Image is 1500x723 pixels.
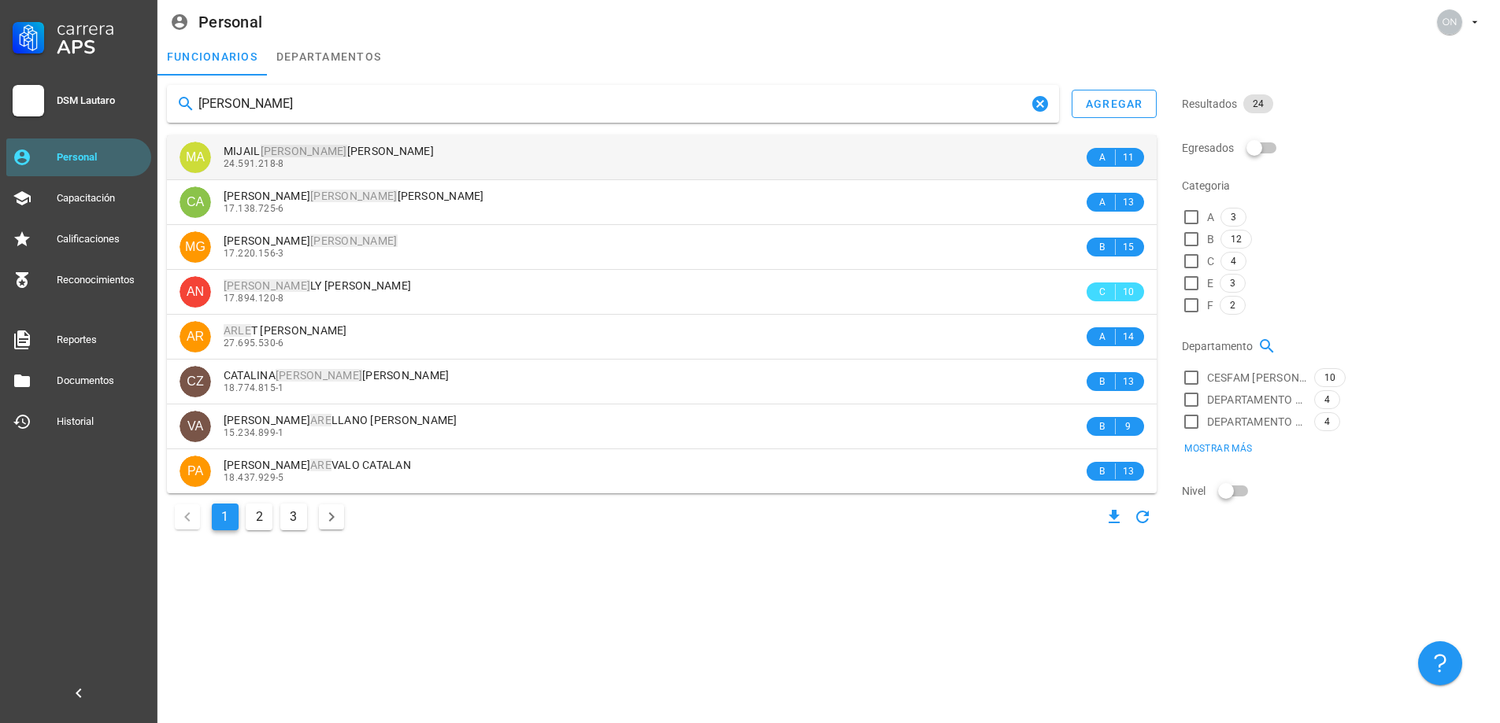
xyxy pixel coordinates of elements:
button: Clear [1031,94,1050,113]
div: Capacitación [57,192,145,205]
div: Documentos [57,374,145,387]
a: Capacitación [6,179,151,217]
span: A [1207,209,1214,225]
span: DEPARTAMENTO SALUD RURAL [1207,414,1308,430]
span: 14 [1122,329,1135,345]
div: Personal [198,13,262,31]
span: CA [187,186,204,218]
span: 17.894.120-8 [224,293,284,304]
div: avatar [180,231,211,263]
span: 13 [1122,194,1135,210]
span: E [1207,275,1213,291]
span: CATALINA [PERSON_NAME] [224,369,450,382]
div: avatar [180,186,211,218]
span: B [1096,419,1109,434]
div: avatar [180,411,211,442]
span: 17.220.156-3 [224,248,284,259]
div: Nivel [1182,472,1491,510]
span: PA [187,456,203,487]
mark: [PERSON_NAME] [261,145,347,157]
mark: ARLE [224,324,251,337]
a: Personal [6,138,151,176]
span: 9 [1122,419,1135,434]
span: 12 [1231,231,1242,248]
a: departamentos [267,38,391,76]
span: MG [185,231,206,263]
span: VA [187,411,203,442]
a: Documentos [6,362,151,400]
div: DSM Lautaro [57,94,145,107]
div: APS [57,38,145,57]
button: agregar [1072,90,1157,118]
span: MA [186,142,205,173]
mark: [PERSON_NAME] [310,190,397,202]
div: Reconocimientos [57,274,145,286]
div: avatar [180,142,211,173]
span: C [1207,253,1214,269]
a: Reconocimientos [6,261,151,299]
mark: [PERSON_NAME] [276,369,362,382]
div: avatar [1437,9,1462,35]
span: 24 [1253,94,1264,113]
span: 13 [1122,374,1135,389]
span: A [1096,329,1109,345]
span: [PERSON_NAME] LLANO [PERSON_NAME] [224,414,457,426]
span: T [PERSON_NAME] [224,324,347,337]
span: 18.437.929-5 [224,472,284,483]
span: F [1207,297,1213,313]
span: DEPARTAMENTO DE SALUD [1207,392,1308,408]
div: Egresados [1182,129,1491,167]
div: avatar [180,456,211,487]
div: avatar [180,366,211,397]
div: avatar [180,276,211,308]
span: 15.234.899-1 [224,427,284,438]
a: Calificaciones [6,220,151,258]
span: AN [187,276,204,308]
mark: [PERSON_NAME] [310,234,397,247]
span: 3 [1230,275,1235,292]
span: [PERSON_NAME] [224,234,398,247]
span: 17.138.725-6 [224,203,284,214]
span: 4 [1324,391,1330,408]
span: 24.591.218-8 [224,158,284,169]
span: 15 [1122,239,1135,255]
mark: [PERSON_NAME] [224,279,310,292]
span: B [1096,239,1109,255]
a: Historial [6,403,151,441]
mark: ARE [310,414,331,426]
span: 10 [1122,284,1135,300]
button: Página actual, página 1 [212,504,239,530]
span: A [1096,149,1109,165]
button: Mostrar más [1174,437,1262,459]
div: Historial [57,415,145,428]
span: Mostrar más [1183,443,1252,454]
mark: ARE [310,459,331,471]
span: A [1096,194,1109,210]
div: Carrera [57,19,145,38]
nav: Navegación de paginación [167,500,352,534]
input: Buscar funcionarios… [198,91,1028,116]
span: 4 [1231,253,1236,270]
span: B [1096,463,1109,479]
span: 4 [1324,413,1330,430]
span: B [1096,374,1109,389]
span: 27.695.530-6 [224,338,284,349]
div: agregar [1085,98,1143,110]
div: Reportes [57,334,145,346]
button: Página siguiente [319,504,344,529]
span: [PERSON_NAME] VALO CATALAN [224,459,411,471]
span: 18.774.815-1 [224,382,284,393]
span: 2 [1230,297,1235,314]
span: 13 [1122,463,1135,479]
span: MIJAIL [PERSON_NAME] [224,145,434,157]
span: B [1207,231,1214,247]
span: CESFAM [PERSON_NAME] [1207,370,1308,385]
span: CZ [187,366,203,397]
span: 11 [1122,149,1135,165]
span: AR [187,321,204,352]
div: avatar [180,321,211,352]
div: Departamento [1182,327,1491,365]
span: LY [PERSON_NAME] [224,279,411,292]
button: Ir a la página 3 [280,504,307,530]
span: [PERSON_NAME] [PERSON_NAME] [224,190,484,202]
